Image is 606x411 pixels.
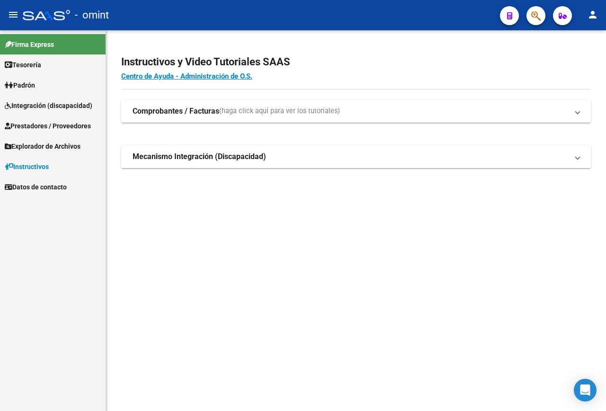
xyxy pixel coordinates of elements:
[5,141,80,152] span: Explorador de Archivos
[5,182,67,192] span: Datos de contacto
[5,39,54,50] span: Firma Express
[121,145,591,168] mat-expansion-panel-header: Mecanismo Integración (Discapacidad)
[5,121,91,131] span: Prestadores / Proveedores
[121,53,591,71] h2: Instructivos y Video Tutoriales SAAS
[121,72,252,80] a: Centro de Ayuda - Administración de O.S.
[121,100,591,123] mat-expansion-panel-header: Comprobantes / Facturas(haga click aquí para ver los tutoriales)
[5,60,41,70] span: Tesorería
[133,152,266,162] strong: Mecanismo Integración (Discapacidad)
[75,5,109,26] span: - omint
[8,9,19,20] mat-icon: menu
[133,106,219,116] strong: Comprobantes / Facturas
[574,379,597,402] div: Open Intercom Messenger
[5,161,49,172] span: Instructivos
[5,80,35,90] span: Padrón
[587,9,598,20] mat-icon: person
[219,106,340,116] span: (haga click aquí para ver los tutoriales)
[5,100,92,111] span: Integración (discapacidad)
